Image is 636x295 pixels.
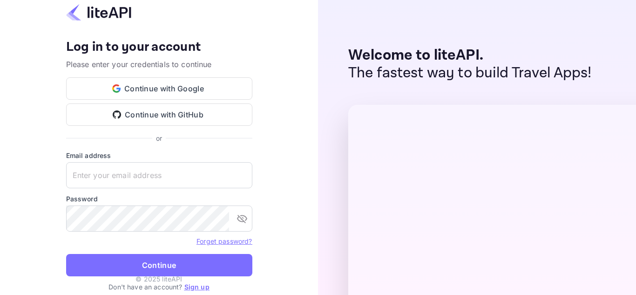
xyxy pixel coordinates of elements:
p: The fastest way to build Travel Apps! [348,64,592,82]
button: Continue [66,254,252,276]
button: toggle password visibility [233,209,251,228]
a: Forget password? [196,236,252,246]
a: Sign up [184,283,210,291]
keeper-lock: Open Keeper Popup [235,170,246,181]
img: liteapi [66,3,131,21]
p: Don't have an account? [66,282,252,292]
label: Password [66,194,252,204]
label: Email address [66,151,252,160]
p: Welcome to liteAPI. [348,47,592,64]
input: Enter your email address [66,162,252,188]
p: © 2025 liteAPI [135,274,182,284]
a: Forget password? [196,237,252,245]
